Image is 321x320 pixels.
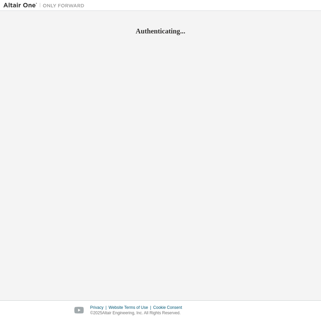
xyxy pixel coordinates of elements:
[3,2,88,9] img: Altair One
[3,27,318,35] h2: Authenticating...
[74,307,84,314] img: youtube.svg
[153,305,186,310] div: Cookie Consent
[108,305,153,310] div: Website Terms of Use
[90,305,108,310] div: Privacy
[90,310,186,316] p: © 2025 Altair Engineering, Inc. All Rights Reserved.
